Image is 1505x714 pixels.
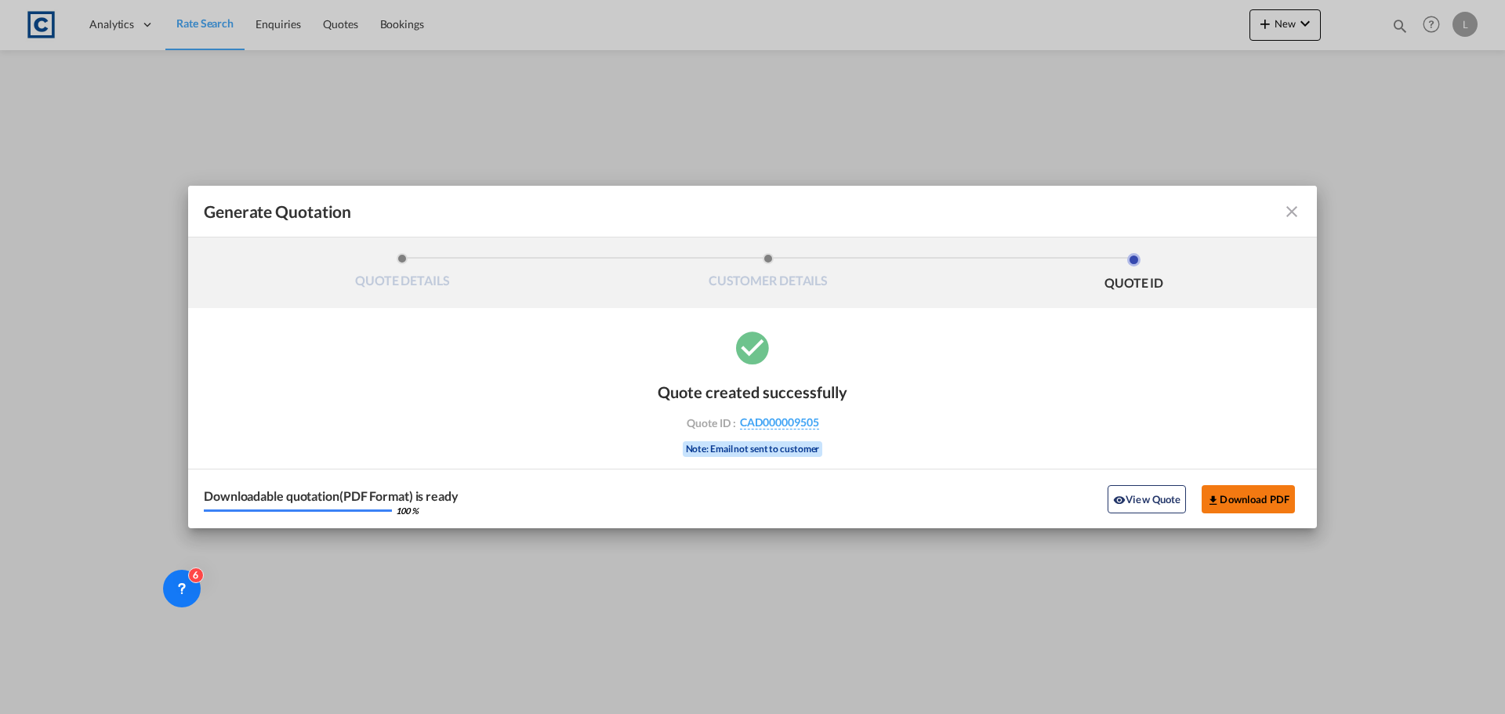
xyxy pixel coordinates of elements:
[219,253,586,295] li: QUOTE DETAILS
[204,201,351,222] span: Generate Quotation
[396,506,419,515] div: 100 %
[204,490,459,502] div: Downloadable quotation(PDF Format) is ready
[586,253,952,295] li: CUSTOMER DETAILS
[662,415,843,429] div: Quote ID :
[951,253,1317,295] li: QUOTE ID
[683,441,823,457] div: Note: Email not sent to customer
[658,382,847,401] div: Quote created successfully
[1113,494,1126,506] md-icon: icon-eye
[1202,485,1295,513] button: Download PDF
[740,415,819,429] span: CAD000009505
[1108,485,1186,513] button: icon-eyeView Quote
[12,632,67,690] iframe: Chat
[188,186,1317,528] md-dialog: Generate QuotationQUOTE ...
[1207,494,1220,506] md-icon: icon-download
[733,328,772,367] md-icon: icon-checkbox-marked-circle
[1282,202,1301,221] md-icon: icon-close fg-AAA8AD cursor m-0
